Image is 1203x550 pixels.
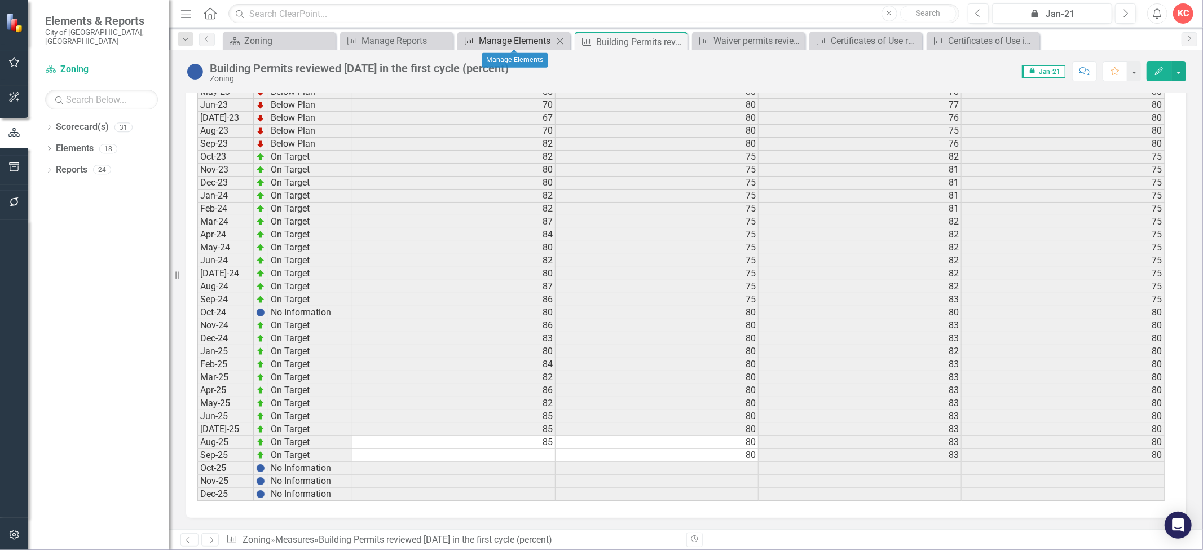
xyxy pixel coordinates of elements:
img: zOikAAAAAElFTkSuQmCC [256,152,265,161]
img: BgCOk07PiH71IgAAAABJRU5ErkJggg== [256,464,265,473]
td: Apr-25 [197,384,254,397]
a: Measures [275,534,314,545]
td: 82 [352,371,556,384]
td: 80 [556,436,759,449]
td: 83 [759,358,962,371]
td: 80 [352,267,556,280]
td: 80 [556,319,759,332]
td: Sep-25 [197,449,254,462]
td: On Target [268,319,352,332]
td: 80 [962,319,1165,332]
td: 80 [556,86,759,99]
span: Elements & Reports [45,14,158,28]
td: On Target [268,280,352,293]
img: zOikAAAAAElFTkSuQmCC [256,438,265,447]
td: 70 [352,99,556,112]
td: 87 [352,280,556,293]
td: 80 [962,410,1165,423]
td: 81 [759,164,962,177]
td: 80 [556,345,759,358]
td: 80 [556,99,759,112]
td: 77 [759,99,962,112]
td: 80 [962,99,1165,112]
td: 80 [556,384,759,397]
td: 80 [962,358,1165,371]
td: 83 [352,332,556,345]
td: 80 [962,125,1165,138]
img: zOikAAAAAElFTkSuQmCC [256,425,265,434]
button: Search [900,6,957,21]
td: 75 [556,164,759,177]
td: 67 [352,112,556,125]
td: On Target [268,267,352,280]
td: 80 [962,138,1165,151]
td: 75 [556,241,759,254]
input: Search ClearPoint... [228,4,959,24]
img: BgCOk07PiH71IgAAAABJRU5ErkJggg== [256,308,265,317]
td: Dec-24 [197,332,254,345]
td: Nov-23 [197,164,254,177]
td: On Target [268,397,352,410]
img: zOikAAAAAElFTkSuQmCC [256,178,265,187]
td: 80 [556,138,759,151]
td: On Target [268,293,352,306]
td: On Target [268,449,352,462]
img: BgCOk07PiH71IgAAAABJRU5ErkJggg== [256,477,265,486]
td: 80 [556,125,759,138]
td: Below Plan [268,138,352,151]
td: 55 [352,86,556,99]
div: 24 [93,165,111,175]
img: ClearPoint Strategy [6,13,25,33]
img: zOikAAAAAElFTkSuQmCC [256,191,265,200]
td: 80 [962,345,1165,358]
div: Certificates of Use received (number) [831,34,919,48]
td: 83 [759,293,962,306]
td: 82 [759,215,962,228]
td: 80 [352,306,556,319]
td: 80 [556,306,759,319]
td: 75 [962,151,1165,164]
a: Manage Reports [343,34,450,48]
small: City of [GEOGRAPHIC_DATA], [GEOGRAPHIC_DATA] [45,28,158,46]
td: On Target [268,215,352,228]
td: 80 [962,306,1165,319]
td: On Target [268,384,352,397]
div: Zoning [210,74,509,83]
img: zOikAAAAAElFTkSuQmCC [256,399,265,408]
td: Mar-25 [197,371,254,384]
a: Zoning [243,534,271,545]
td: 75 [962,203,1165,215]
td: 85 [352,436,556,449]
a: Reports [56,164,87,177]
td: May-24 [197,241,254,254]
td: 82 [759,345,962,358]
img: TnMDeAgwAPMxUmUi88jYAAAAAElFTkSuQmCC [256,139,265,148]
td: 80 [962,449,1165,462]
td: 78 [759,86,962,99]
img: zOikAAAAAElFTkSuQmCC [256,451,265,460]
td: Oct-25 [197,462,254,475]
td: Mar-24 [197,215,254,228]
img: zOikAAAAAElFTkSuQmCC [256,373,265,382]
img: zOikAAAAAElFTkSuQmCC [256,321,265,330]
td: 80 [962,397,1165,410]
td: 80 [962,423,1165,436]
td: May-25 [197,397,254,410]
td: On Target [268,345,352,358]
td: 86 [352,319,556,332]
div: KC [1173,3,1193,24]
td: 75 [962,164,1165,177]
td: 80 [962,371,1165,384]
td: No Information [268,462,352,475]
td: Jan-24 [197,190,254,203]
td: Feb-24 [197,203,254,215]
td: On Target [268,177,352,190]
td: No Information [268,475,352,488]
button: Jan-21 [992,3,1112,24]
td: 76 [759,138,962,151]
td: 75 [962,267,1165,280]
td: Aug-25 [197,436,254,449]
td: Nov-25 [197,475,254,488]
td: Jun-24 [197,254,254,267]
img: zOikAAAAAElFTkSuQmCC [256,386,265,395]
